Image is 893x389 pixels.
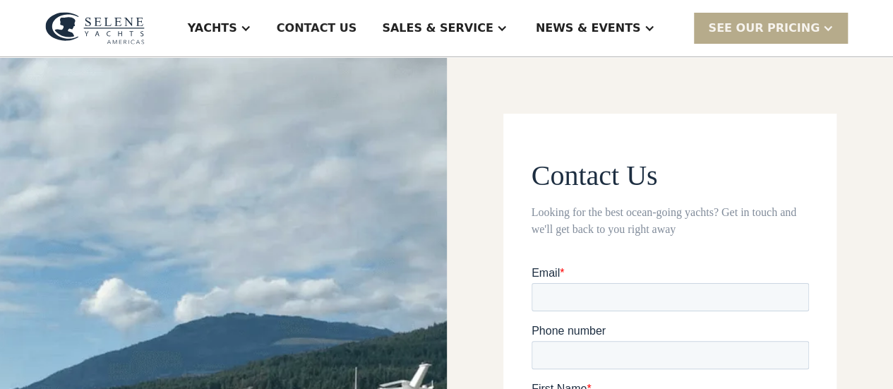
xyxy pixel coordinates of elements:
strong: I want to subscribe to your Newsletter. [4,313,160,338]
input: I want to subscribe to your Newsletter.Unsubscribe any time by clicking the link at the bottom of... [4,314,13,323]
div: Sales & Service [382,20,493,37]
div: Looking for the best ocean-going yachts? Get in touch and we'll get back to you right away [532,204,809,238]
div: Yachts [188,20,237,37]
div: SEE Our Pricing [694,13,848,43]
span: Unsubscribe any time by clicking the link at the bottom of any message [4,313,266,351]
div: Contact US [277,20,357,37]
span: Contact Us [532,160,658,191]
div: SEE Our Pricing [708,20,820,37]
div: News & EVENTS [536,20,641,37]
img: logo [45,12,145,44]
